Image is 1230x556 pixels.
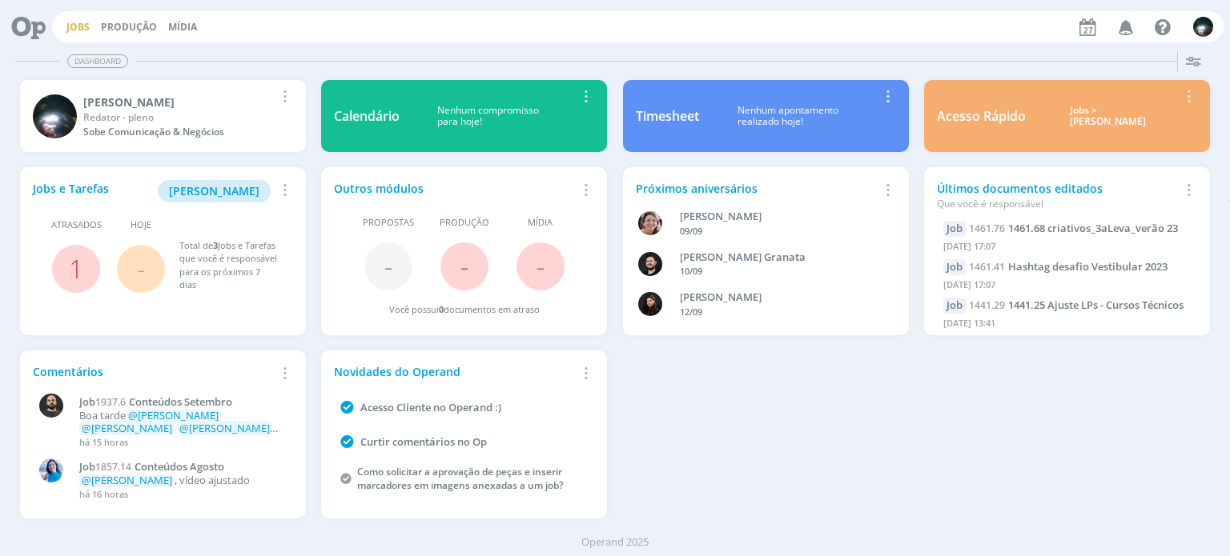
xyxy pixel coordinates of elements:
[969,221,1178,235] a: 1461.761461.68 criativos_3aLeva_verão 23
[158,180,271,202] button: [PERSON_NAME]
[943,221,966,237] div: Job
[79,474,285,487] p: , vídeo ajustado
[39,458,63,482] img: E
[39,394,63,418] img: P
[937,106,1026,126] div: Acesso Rápido
[680,250,877,266] div: Bruno Corralo Granata
[1038,105,1179,128] div: Jobs > [PERSON_NAME]
[389,303,540,317] div: Você possui documentos em atraso
[137,251,145,286] span: -
[440,216,489,230] span: Produção
[95,395,126,409] span: 1937.6
[943,314,1191,337] div: [DATE] 13:41
[69,251,83,286] a: 1
[79,436,128,448] span: há 15 horas
[937,197,1179,211] div: Que você é responsável
[62,21,94,34] button: Jobs
[33,180,275,202] div: Jobs e Tarefas
[638,292,662,316] img: L
[969,222,1005,235] span: 1461.76
[400,105,576,128] div: Nenhum compromisso para hoje!
[969,259,1168,274] a: 1461.41Hashtag desafio Vestibular 2023
[79,461,285,474] a: Job1857.14Conteúdos Agosto
[169,183,259,198] span: [PERSON_NAME]
[943,275,1191,298] div: [DATE] 17:07
[67,54,128,68] span: Dashboard
[334,363,576,380] div: Novidades do Operand
[537,249,545,283] span: -
[1008,259,1168,274] span: Hashtag desafio Vestibular 2023
[636,106,699,126] div: Timesheet
[528,216,553,230] span: Mídia
[83,125,275,139] div: Sobe Comunicação & Negócios
[83,94,275,110] div: Giovanni Zacchini
[95,460,131,474] span: 1857.14
[943,259,966,275] div: Job
[20,80,306,152] a: G[PERSON_NAME]Redator - plenoSobe Comunicação & Negócios
[33,94,77,138] img: G
[969,298,1184,312] a: 1441.291441.25 Ajuste LPs - Cursos Técnicos
[51,218,102,232] span: Atrasados
[131,218,151,232] span: Hoje
[638,252,662,276] img: B
[1008,298,1184,312] span: 1441.25 Ajuste LPs - Cursos Técnicos
[33,363,275,380] div: Comentários
[82,434,172,448] span: @[PERSON_NAME]
[384,249,392,283] span: -
[168,20,197,34] a: Mídia
[79,396,285,409] a: Job1937.6Conteúdos Setembro
[680,265,702,277] span: 10/09
[460,249,468,283] span: -
[1008,221,1178,235] span: 1461.68 criativos_3aLeva_verão 23
[357,465,563,492] a: Como solicitar a aprovação de peças e inserir marcadores em imagens anexadas a um job?
[334,180,576,197] div: Outros módulos
[636,180,878,197] div: Próximos aniversários
[680,290,877,306] div: Luana da Silva de Andrade
[680,306,702,318] span: 12/09
[943,298,966,314] div: Job
[623,80,909,152] a: TimesheetNenhum apontamentorealizado hoje!
[699,105,878,128] div: Nenhum apontamento realizado hoje!
[969,260,1005,274] span: 1461.41
[128,408,219,422] span: @[PERSON_NAME]
[360,434,487,449] a: Curtir comentários no Op
[1192,13,1214,41] button: G
[937,180,1179,211] div: Últimos documentos editados
[334,106,400,126] div: Calendário
[1193,17,1213,37] img: G
[129,394,232,409] span: Conteúdos Setembro
[680,225,702,237] span: 09/09
[96,21,162,34] button: Produção
[82,421,172,435] span: @[PERSON_NAME]
[163,21,202,34] button: Mídia
[158,182,271,198] a: [PERSON_NAME]
[969,298,1005,312] span: 1441.29
[213,239,218,251] span: 3
[82,473,172,487] span: @[PERSON_NAME]
[638,211,662,235] img: A
[943,237,1191,260] div: [DATE] 17:07
[680,209,877,225] div: Aline Beatriz Jackisch
[179,239,278,292] div: Total de Jobs e Tarefas que você é responsável para os próximos 7 dias
[360,400,501,414] a: Acesso Cliente no Operand :)
[101,20,157,34] a: Produção
[179,421,270,435] span: @[PERSON_NAME]
[439,303,444,315] span: 0
[79,488,128,500] span: há 16 horas
[83,110,275,125] div: Redator - pleno
[135,459,224,474] span: Conteúdos Agosto
[363,216,414,230] span: Propostas
[66,20,90,34] a: Jobs
[179,434,251,448] span: @Bruna Bueno
[79,410,285,434] p: Boa tarde segue conteúdos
